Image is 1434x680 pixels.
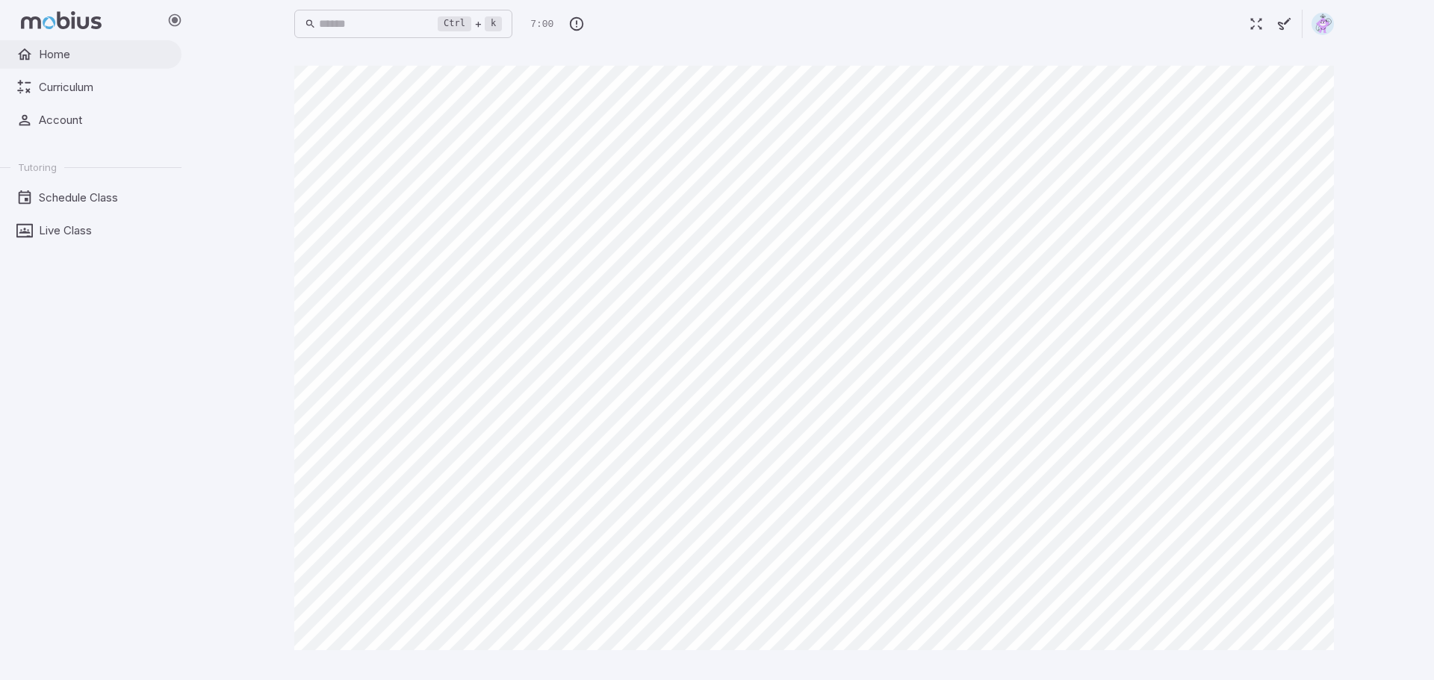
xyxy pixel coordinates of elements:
[1242,10,1270,38] button: Fullscreen Game
[1312,13,1334,35] img: diamond.svg
[39,190,171,206] span: Schedule Class
[485,16,502,31] kbd: k
[1270,10,1299,38] button: Start Drawing on Questions
[39,222,171,239] span: Live Class
[438,15,502,33] div: +
[39,112,171,128] span: Account
[39,46,171,63] span: Home
[562,10,591,38] button: Report an Issue
[438,16,471,31] kbd: Ctrl
[530,17,553,32] p: Time Remaining
[39,79,171,96] span: Curriculum
[18,160,57,174] span: Tutoring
